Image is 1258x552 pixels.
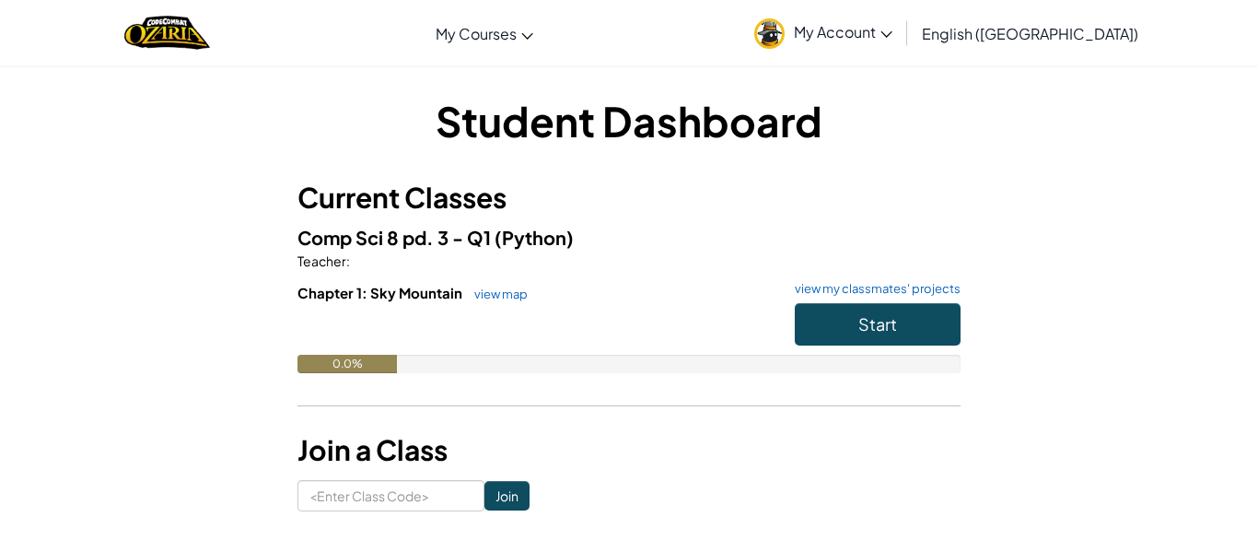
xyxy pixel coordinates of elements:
[858,313,897,335] span: Start
[794,22,892,41] span: My Account
[786,283,961,295] a: view my classmates' projects
[426,8,542,58] a: My Courses
[745,4,902,62] a: My Account
[297,92,961,149] h1: Student Dashboard
[297,284,465,301] span: Chapter 1: Sky Mountain
[124,14,210,52] img: Home
[922,24,1138,43] span: English ([GEOGRAPHIC_DATA])
[124,14,210,52] a: Ozaria by CodeCombat logo
[754,18,785,49] img: avatar
[795,303,961,346] button: Start
[297,480,484,511] input: <Enter Class Code>
[297,253,346,269] span: Teacher
[436,24,517,43] span: My Courses
[297,355,397,373] div: 0.0%
[346,253,350,269] span: :
[495,226,574,249] span: (Python)
[913,8,1147,58] a: English ([GEOGRAPHIC_DATA])
[297,226,495,249] span: Comp Sci 8 pd. 3 - Q1
[297,177,961,218] h3: Current Classes
[297,429,961,471] h3: Join a Class
[465,287,528,301] a: view map
[484,481,530,511] input: Join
